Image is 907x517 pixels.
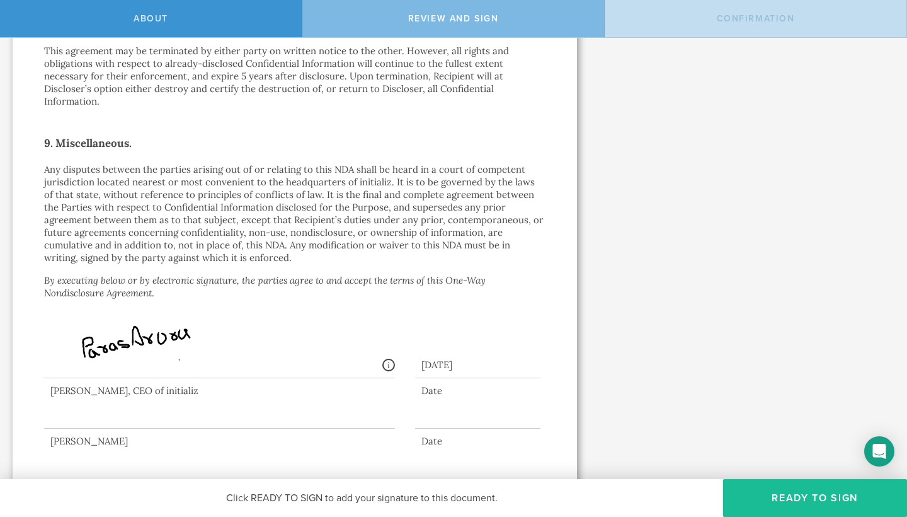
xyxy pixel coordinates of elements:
span: About [134,13,168,24]
p: This agreement may be terminated by either party on written notice to the other. However, all rig... [44,45,545,108]
button: Ready to Sign [723,479,907,517]
div: Date [415,435,540,448]
div: [DATE] [415,346,540,378]
i: By executing below or by electronic signature, the parties agree to and accept the terms of this ... [44,274,486,299]
div: Open Intercom Messenger [864,436,894,467]
p: . [44,274,545,299]
p: Any disputes between the parties arising out of or relating to this NDA shall be heard in a court... [44,163,545,264]
span: Review and sign [408,13,499,24]
div: [PERSON_NAME] [44,435,395,448]
h2: 9. Miscellaneous. [44,133,545,153]
img: NTZDAgQIECBAgAABAgQIECBAgACBEQX+Lx11aNqhqIPtAAAAAElFTkSuQmCC [50,316,287,381]
span: Confirmation [717,13,795,24]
